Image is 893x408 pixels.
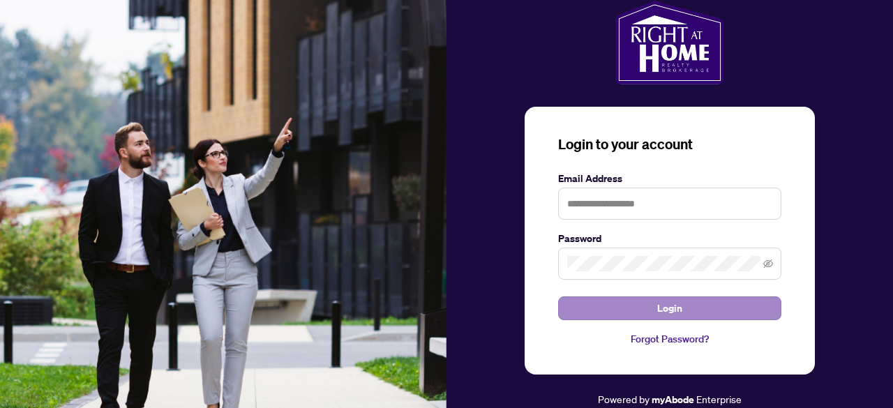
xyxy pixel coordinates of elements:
[598,393,650,405] span: Powered by
[558,135,781,154] h3: Login to your account
[558,231,781,246] label: Password
[558,171,781,186] label: Email Address
[763,259,773,269] span: eye-invisible
[657,297,682,319] span: Login
[652,392,694,407] a: myAbode
[558,296,781,320] button: Login
[696,393,742,405] span: Enterprise
[615,1,723,84] img: ma-logo
[558,331,781,347] a: Forgot Password?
